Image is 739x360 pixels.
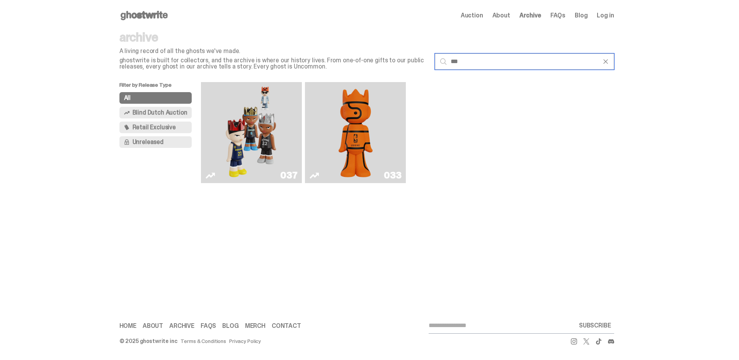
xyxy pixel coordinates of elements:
[119,122,192,133] button: Retail Exclusive
[519,12,541,19] a: Archive
[119,107,192,118] button: Blind Dutch Auction
[335,85,376,180] img: Game Ball
[119,82,201,92] p: Filter by Release Type
[201,323,216,329] a: FAQs
[272,323,301,329] a: Contact
[550,12,565,19] a: FAQs
[133,124,176,130] span: Retail Exclusive
[119,31,429,43] p: archive
[310,85,401,180] a: Game Ball
[143,323,163,329] a: About
[222,323,238,329] a: Blog
[229,338,261,344] a: Privacy Policy
[124,95,131,101] span: All
[119,92,192,104] button: All
[225,85,278,180] img: Game Face (2024)
[119,136,192,148] button: Unreleased
[119,48,429,54] p: A living record of all the ghosts we've made.
[575,12,587,19] a: Blog
[597,12,614,19] a: Log in
[206,85,297,180] a: Game Face (2024)
[133,110,187,116] span: Blind Dutch Auction
[119,323,136,329] a: Home
[119,57,429,70] p: ghostwrite is built for collectors, and the archive is where our history lives. From one-of-one g...
[169,323,194,329] a: Archive
[461,12,483,19] a: Auction
[576,318,614,333] button: SUBSCRIBE
[133,139,163,145] span: Unreleased
[492,12,510,19] a: About
[280,171,297,180] div: 037
[180,338,226,344] a: Terms & Conditions
[384,171,401,180] div: 033
[245,323,266,329] a: Merch
[119,338,177,344] div: © 2025 ghostwrite inc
